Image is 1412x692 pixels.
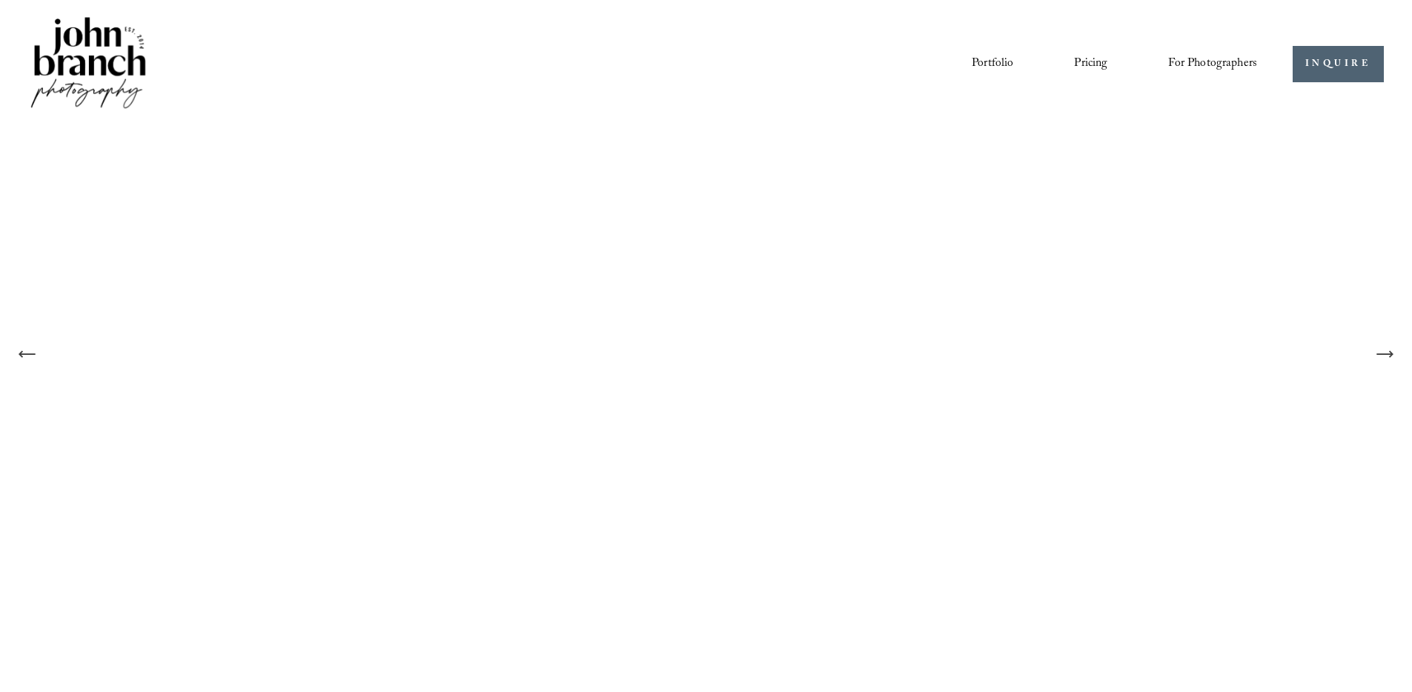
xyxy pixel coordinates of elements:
[972,51,1013,76] a: Portfolio
[11,338,44,370] button: Previous Slide
[1168,53,1257,76] span: For Photographers
[1074,51,1107,76] a: Pricing
[28,14,148,114] img: John Branch IV Photography
[1293,46,1384,82] a: INQUIRE
[1168,51,1257,76] a: folder dropdown
[1368,338,1401,370] button: Next Slide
